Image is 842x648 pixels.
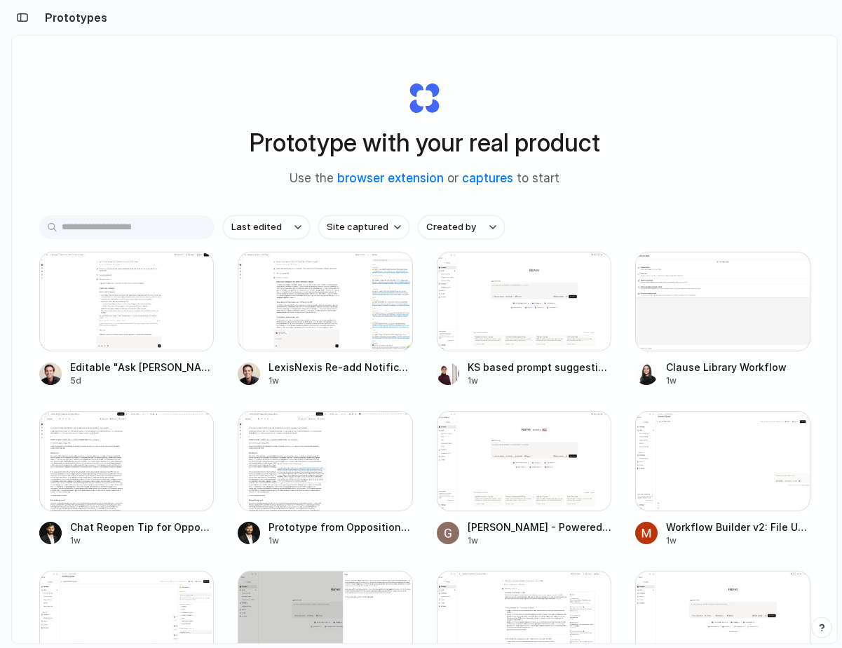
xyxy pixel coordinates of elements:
[635,411,810,546] a: Workflow Builder v2: File Upload EnhancementWorkflow Builder v2: File Upload Enhancement1w
[290,170,559,188] span: Use the or to start
[269,360,413,374] span: LexisNexis Re-add Notification
[70,534,215,547] div: 1w
[238,411,413,546] a: Prototype from Opposition to Motion to DismissPrototype from Opposition to Motion to Dismiss1w
[635,252,810,387] a: Clause Library WorkflowClause Library Workflow1w
[238,252,413,387] a: LexisNexis Re-add NotificationLexisNexis Re-add Notification1w
[337,171,444,185] a: browser extension
[70,360,215,374] span: Editable "Ask [PERSON_NAME]" Box for Criminal Case Law
[70,374,215,387] div: 5d
[418,215,505,239] button: Created by
[666,534,810,547] div: 1w
[327,220,388,234] span: Site captured
[468,374,612,387] div: 1w
[250,124,600,161] h1: Prototype with your real product
[468,534,612,547] div: 1w
[223,215,310,239] button: Last edited
[437,411,612,546] a: Harvey - Powered by Logo[PERSON_NAME] - Powered by Logo1w
[666,520,810,534] span: Workflow Builder v2: File Upload Enhancement
[318,215,409,239] button: Site captured
[269,374,413,387] div: 1w
[39,411,215,546] a: Chat Reopen Tip for Opposition DocumentChat Reopen Tip for Opposition Document1w
[666,360,810,374] span: Clause Library Workflow
[426,220,476,234] span: Created by
[70,520,215,534] span: Chat Reopen Tip for Opposition Document
[666,374,810,387] div: 1w
[39,9,107,26] h2: Prototypes
[437,252,612,387] a: KS based prompt suggestionsKS based prompt suggestions1w
[39,252,215,387] a: Editable "Ask Harvey" Box for Criminal Case LawEditable "Ask [PERSON_NAME]" Box for Criminal Case...
[269,534,413,547] div: 1w
[468,360,612,374] span: KS based prompt suggestions
[468,520,612,534] span: [PERSON_NAME] - Powered by Logo
[269,520,413,534] span: Prototype from Opposition to Motion to Dismiss
[462,171,513,185] a: captures
[231,220,282,234] span: Last edited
